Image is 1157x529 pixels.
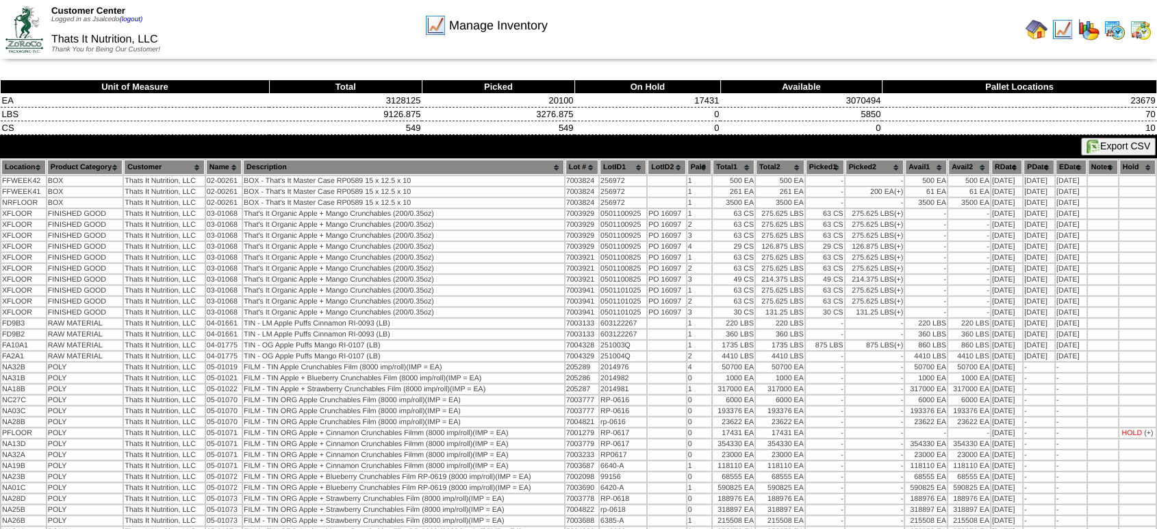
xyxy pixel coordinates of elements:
[845,242,904,251] td: 126.875 LBS
[574,108,720,121] td: 0
[991,308,1022,317] td: [DATE]
[1,297,46,306] td: XFLOOR
[600,160,646,175] th: LotID1
[756,198,804,208] td: 3500 EA
[449,19,548,33] span: Manage Inventory
[1023,308,1054,317] td: [DATE]
[1,80,270,94] th: Unit of Measure
[124,297,204,306] td: Thats It Nutrition, LLC
[806,308,844,317] td: 30 CS
[991,160,1022,175] th: RDate
[756,220,804,230] td: 275.625 LBS
[1026,19,1047,40] img: home.gif
[648,297,686,306] td: PO 16097
[1,264,46,273] td: XFLOOR
[243,297,564,306] td: That's It Organic Apple + Mango Crunchables (200/0.35oz)
[600,231,646,241] td: 0501100925
[206,176,242,186] td: 02-00261
[991,231,1022,241] td: [DATE]
[648,275,686,284] td: PO 16097
[648,242,686,251] td: PO 16097
[206,209,242,219] td: 03-01068
[51,16,142,23] span: Logged in as Jsalcedo
[905,187,947,197] td: 61 EA
[124,220,204,230] td: Thats It Nutrition, LLC
[845,198,904,208] td: -
[687,198,711,208] td: 1
[47,160,123,175] th: Product Category
[565,286,598,295] td: 7003941
[243,253,564,262] td: That's It Organic Apple + Mango Crunchables (200/0.35oz)
[756,253,804,262] td: 275.625 LBS
[948,209,990,219] td: -
[565,264,598,273] td: 7003921
[948,275,990,284] td: -
[806,264,844,273] td: 63 CS
[991,220,1022,230] td: [DATE]
[806,297,844,306] td: 63 CS
[1023,264,1054,273] td: [DATE]
[124,308,204,317] td: Thats It Nutrition, LLC
[991,264,1022,273] td: [DATE]
[1,253,46,262] td: XFLOOR
[1,231,46,241] td: XFLOOR
[565,297,598,306] td: 7003941
[991,187,1022,197] td: [DATE]
[206,264,242,273] td: 03-01068
[565,275,598,284] td: 7003921
[687,209,711,219] td: 1
[243,308,564,317] td: That's It Organic Apple + Mango Crunchables (200/0.35oz)
[713,209,754,219] td: 63 CS
[243,231,564,241] td: That's It Organic Apple + Mango Crunchables (200/0.35oz)
[206,220,242,230] td: 03-01068
[1056,209,1086,219] td: [DATE]
[1023,231,1054,241] td: [DATE]
[687,231,711,241] td: 3
[991,253,1022,262] td: [DATE]
[1056,264,1086,273] td: [DATE]
[1023,176,1054,186] td: [DATE]
[565,308,598,317] td: 7003941
[47,187,123,197] td: BOX
[948,253,990,262] td: -
[648,220,686,230] td: PO 16097
[51,46,160,53] span: Thank You for Being Our Customer!
[713,176,754,186] td: 500 EA
[5,6,43,52] img: ZoRoCo_Logo(Green%26Foil)%20jpg.webp
[991,198,1022,208] td: [DATE]
[687,297,711,306] td: 2
[124,160,204,175] th: Customer
[124,286,204,295] td: Thats It Nutrition, LLC
[1052,19,1073,40] img: line_graph.gif
[47,209,123,219] td: FINISHED GOOD
[845,209,904,219] td: 275.625 LBS
[600,220,646,230] td: 0501100925
[1086,140,1100,153] img: excel.gif
[894,243,903,251] div: (+)
[756,187,804,197] td: 261 EA
[1088,160,1118,175] th: Notes
[720,94,882,108] td: 3070494
[806,198,844,208] td: -
[845,308,904,317] td: 131.25 LBS
[574,121,720,135] td: 0
[756,308,804,317] td: 131.25 LBS
[882,80,1156,94] th: Pallet Locations
[206,160,242,175] th: Name
[845,253,904,262] td: 275.625 LBS
[47,231,123,241] td: FINISHED GOOD
[206,275,242,284] td: 03-01068
[565,209,598,219] td: 7003929
[720,108,882,121] td: 5850
[948,160,990,175] th: Avail2
[1023,275,1054,284] td: [DATE]
[845,176,904,186] td: -
[905,242,947,251] td: -
[1023,160,1054,175] th: PDate
[713,242,754,251] td: 29 CS
[948,187,990,197] td: 61 EA
[648,160,686,175] th: LotID2
[1056,176,1086,186] td: [DATE]
[124,187,204,197] td: Thats It Nutrition, LLC
[243,220,564,230] td: That's It Organic Apple + Mango Crunchables (200/0.35oz)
